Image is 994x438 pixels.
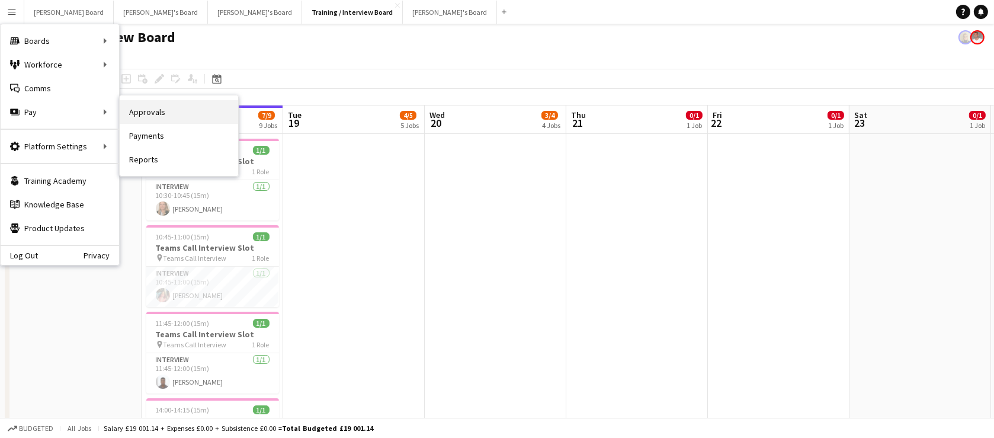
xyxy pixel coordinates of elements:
div: Salary £19 001.14 + Expenses £0.00 + Subsistence £0.00 = [104,424,373,433]
span: 21 [569,116,586,130]
a: Product Updates [1,216,119,240]
span: 1/1 [253,232,270,241]
span: 3/4 [541,111,558,120]
app-job-card: 10:45-11:00 (15m)1/1Teams Call Interview Slot Teams Call Interview1 RoleInterview1/110:45-11:00 (... [146,225,279,307]
button: Budgeted [6,422,55,435]
h3: Teams Call Interview Slot [146,329,279,340]
div: Platform Settings [1,135,119,158]
span: 10:45-11:00 (15m) [156,232,210,241]
a: Payments [120,124,238,148]
span: 23 [852,116,867,130]
span: 1 Role [252,254,270,263]
span: 7/9 [258,111,275,120]
span: 22 [711,116,722,130]
div: Boards [1,29,119,53]
app-user-avatar: Jakub Zalibor [970,30,985,44]
span: 1 Role [252,340,270,349]
button: [PERSON_NAME]'s Board [114,1,208,24]
div: Pay [1,100,119,124]
span: Tue [288,110,302,120]
span: Total Budgeted £19 001.14 [282,424,373,433]
a: Log Out [1,251,38,260]
div: 1 Job [828,121,844,130]
span: Teams Call Interview [163,340,227,349]
span: 14:00-14:15 (15m) [156,405,210,414]
span: 0/1 [828,111,844,120]
button: [PERSON_NAME] Board [24,1,114,24]
button: [PERSON_NAME]'s Board [403,1,497,24]
span: 0/1 [969,111,986,120]
a: Knowledge Base [1,193,119,216]
app-user-avatar: Nikoleta Gehfeld [958,30,973,44]
div: 1 Job [970,121,985,130]
span: 0/1 [686,111,703,120]
div: 5 Jobs [400,121,419,130]
app-card-role: Interview1/110:30-10:45 (15m)[PERSON_NAME] [146,180,279,220]
h3: Teams Call Interview Slot [146,242,279,253]
span: 11:45-12:00 (15m) [156,319,210,328]
button: [PERSON_NAME]'s Board [208,1,302,24]
span: 1/1 [253,319,270,328]
app-job-card: 10:30-10:45 (15m)1/1Teams Call Interview Slot Teams Call Interview1 RoleInterview1/110:30-10:45 (... [146,139,279,220]
span: Sat [854,110,867,120]
div: 4 Jobs [542,121,560,130]
span: Budgeted [19,424,53,433]
a: Approvals [120,100,238,124]
span: Wed [429,110,445,120]
span: Fri [713,110,722,120]
span: 1 Role [252,167,270,176]
a: Reports [120,148,238,171]
span: 20 [428,116,445,130]
span: 1/1 [253,405,270,414]
div: 9 Jobs [259,121,277,130]
span: All jobs [65,424,94,433]
span: 4/5 [400,111,416,120]
app-job-card: 11:45-12:00 (15m)1/1Teams Call Interview Slot Teams Call Interview1 RoleInterview1/111:45-12:00 (... [146,312,279,394]
h3: Teams Call Interview Slot [146,415,279,426]
a: Training Academy [1,169,119,193]
app-card-role: Interview1/111:45-12:00 (15m)[PERSON_NAME] [146,353,279,394]
span: 1/1 [253,146,270,155]
a: Comms [1,76,119,100]
span: 19 [286,116,302,130]
app-card-role: Interview1/110:45-11:00 (15m)[PERSON_NAME] [146,267,279,307]
div: 1 Job [687,121,702,130]
span: Teams Call Interview [163,254,227,263]
span: Thu [571,110,586,120]
div: Workforce [1,53,119,76]
a: Privacy [84,251,119,260]
button: Training / Interview Board [302,1,403,24]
